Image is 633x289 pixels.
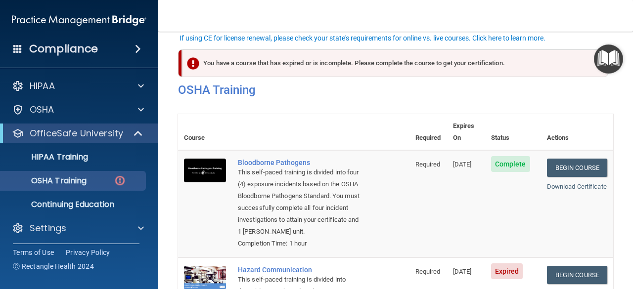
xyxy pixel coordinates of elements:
[13,248,54,257] a: Terms of Use
[66,248,110,257] a: Privacy Policy
[30,222,66,234] p: Settings
[6,152,88,162] p: HIPAA Training
[238,166,360,238] div: This self-paced training is divided into four (4) exposure incidents based on the OSHA Bloodborne...
[238,238,360,249] div: Completion Time: 1 hour
[12,10,146,30] img: PMB logo
[187,57,199,70] img: exclamation-circle-solid-danger.72ef9ffc.png
[238,159,360,166] a: Bloodborne Pathogens
[178,33,547,43] button: If using CE for license renewal, please check your state's requirements for online vs. live cours...
[182,49,608,77] div: You have a course that has expired or is incomplete. Please complete the course to get your certi...
[30,104,54,116] p: OSHA
[491,263,523,279] span: Expired
[485,114,541,150] th: Status
[13,261,94,271] span: Ⓒ Rectangle Health 2024
[594,44,623,74] button: Open Resource Center
[30,80,55,92] p: HIPAA
[12,127,143,139] a: OfficeSafe University
[29,42,98,56] h4: Compliance
[547,159,607,177] a: Begin Course
[114,174,126,187] img: danger-circle.6113f641.png
[491,156,530,172] span: Complete
[6,200,141,209] p: Continuing Education
[178,114,232,150] th: Course
[415,161,441,168] span: Required
[547,266,607,284] a: Begin Course
[238,266,360,274] a: Hazard Communication
[12,104,144,116] a: OSHA
[447,114,485,150] th: Expires On
[12,222,144,234] a: Settings
[547,183,607,190] a: Download Certificate
[541,114,613,150] th: Actions
[30,127,123,139] p: OfficeSafe University
[453,268,472,275] span: [DATE]
[453,161,472,168] span: [DATE]
[415,268,441,275] span: Required
[180,35,545,41] div: If using CE for license renewal, please check your state's requirements for online vs. live cours...
[6,176,87,186] p: OSHA Training
[178,83,613,97] h4: OSHA Training
[12,80,144,92] a: HIPAA
[409,114,447,150] th: Required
